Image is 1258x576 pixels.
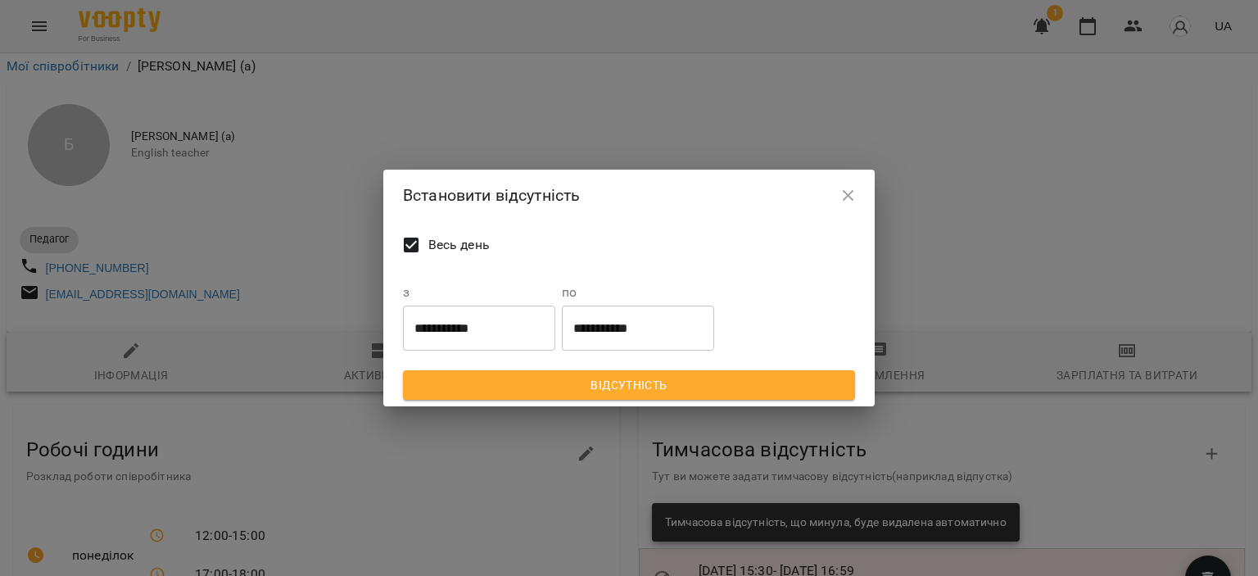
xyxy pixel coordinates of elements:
button: Відсутність [403,370,855,400]
label: з [403,286,555,299]
span: Відсутність [416,375,842,395]
span: Весь день [428,235,490,255]
h2: Встановити відсутність [403,183,855,208]
label: по [562,286,714,299]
